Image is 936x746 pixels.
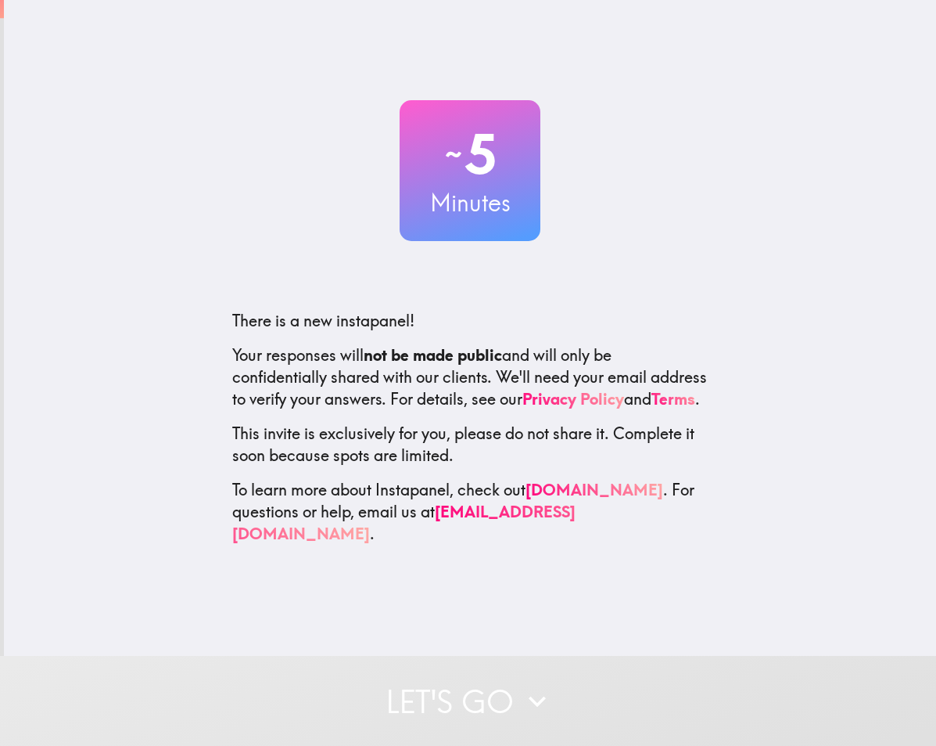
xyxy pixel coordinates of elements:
[232,311,414,330] span: There is a new instapanel!
[232,344,708,410] p: Your responses will and will only be confidentially shared with our clients. We'll need your emai...
[525,480,663,499] a: [DOMAIN_NAME]
[400,186,540,219] h3: Minutes
[232,502,576,543] a: [EMAIL_ADDRESS][DOMAIN_NAME]
[232,479,708,545] p: To learn more about Instapanel, check out . For questions or help, email us at .
[522,389,624,409] a: Privacy Policy
[232,423,708,467] p: This invite is exclusively for you, please do not share it. Complete it soon because spots are li...
[364,345,502,365] b: not be made public
[651,389,695,409] a: Terms
[443,131,464,178] span: ~
[400,122,540,186] h2: 5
